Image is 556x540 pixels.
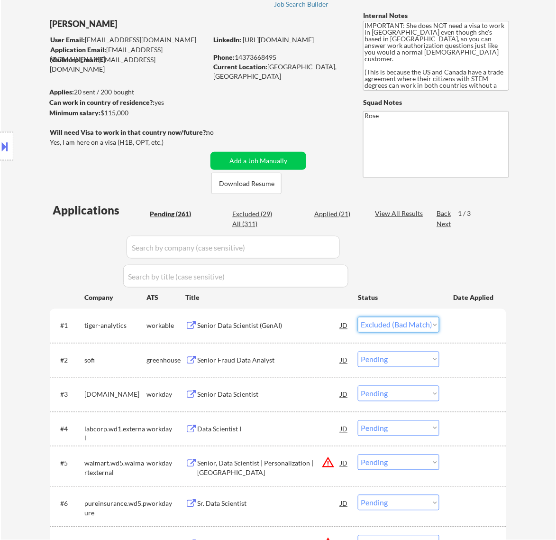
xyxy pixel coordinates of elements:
[375,209,426,218] div: View All Results
[437,209,452,218] div: Back
[243,36,314,44] a: [URL][DOMAIN_NAME]
[50,56,99,64] strong: Mailslurp Email:
[60,321,77,331] div: #1
[321,456,335,469] button: warning_amber
[146,390,185,400] div: workday
[84,499,146,518] div: pureinsurance.wd5.pure
[363,11,509,20] div: Internal Notes
[197,356,340,365] div: Senior Fraud Data Analyst
[60,425,77,434] div: #4
[84,390,146,400] div: [DOMAIN_NAME]
[232,219,280,229] div: All (311)
[123,265,348,288] input: Search by title (case sensitive)
[50,35,207,45] div: [EMAIL_ADDRESS][DOMAIN_NAME]
[274,1,329,8] div: Job Search Builder
[50,46,106,54] strong: Application Email:
[437,219,452,229] div: Next
[339,386,349,403] div: JD
[60,356,77,365] div: #2
[84,425,146,443] div: labcorp.wd1.external
[314,209,362,219] div: Applied (21)
[146,321,185,331] div: workable
[213,53,235,61] strong: Phone:
[339,352,349,369] div: JD
[127,236,340,259] input: Search by company (case sensitive)
[146,356,185,365] div: greenhouse
[84,321,146,331] div: tiger-analytics
[211,173,282,194] button: Download Resume
[50,36,85,44] strong: User Email:
[206,128,233,137] div: no
[146,293,185,302] div: ATS
[339,317,349,334] div: JD
[60,499,77,509] div: #6
[339,455,349,472] div: JD
[363,98,509,107] div: Squad Notes
[210,152,306,170] button: Add a Job Manually
[84,293,146,302] div: Company
[60,390,77,400] div: #3
[339,495,349,512] div: JD
[50,45,207,64] div: [EMAIL_ADDRESS][DOMAIN_NAME]
[358,289,439,306] div: Status
[84,459,146,477] div: walmart.wd5.walmartexternal
[197,321,340,331] div: Senior Data Scientist (GenAI)
[146,425,185,434] div: workday
[339,420,349,438] div: JD
[197,425,340,434] div: Data Scientist I
[185,293,349,302] div: Title
[213,62,347,81] div: [GEOGRAPHIC_DATA], [GEOGRAPHIC_DATA]
[84,356,146,365] div: sofi
[274,0,329,10] a: Job Search Builder
[197,499,340,509] div: Sr. Data Scientist
[146,459,185,468] div: workday
[50,55,207,74] div: [EMAIL_ADDRESS][DOMAIN_NAME]
[197,390,340,400] div: Senior Data Scientist
[453,293,495,302] div: Date Applied
[197,459,340,477] div: Senior, Data Scientist | Personalization | [GEOGRAPHIC_DATA]
[150,209,197,219] div: Pending (261)
[213,63,267,71] strong: Current Location:
[50,18,245,30] div: [PERSON_NAME]
[232,209,280,219] div: Excluded (29)
[213,36,241,44] strong: LinkedIn:
[458,209,480,218] div: 1 / 3
[213,53,347,62] div: 14373668495
[60,459,77,468] div: #5
[146,499,185,509] div: workday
